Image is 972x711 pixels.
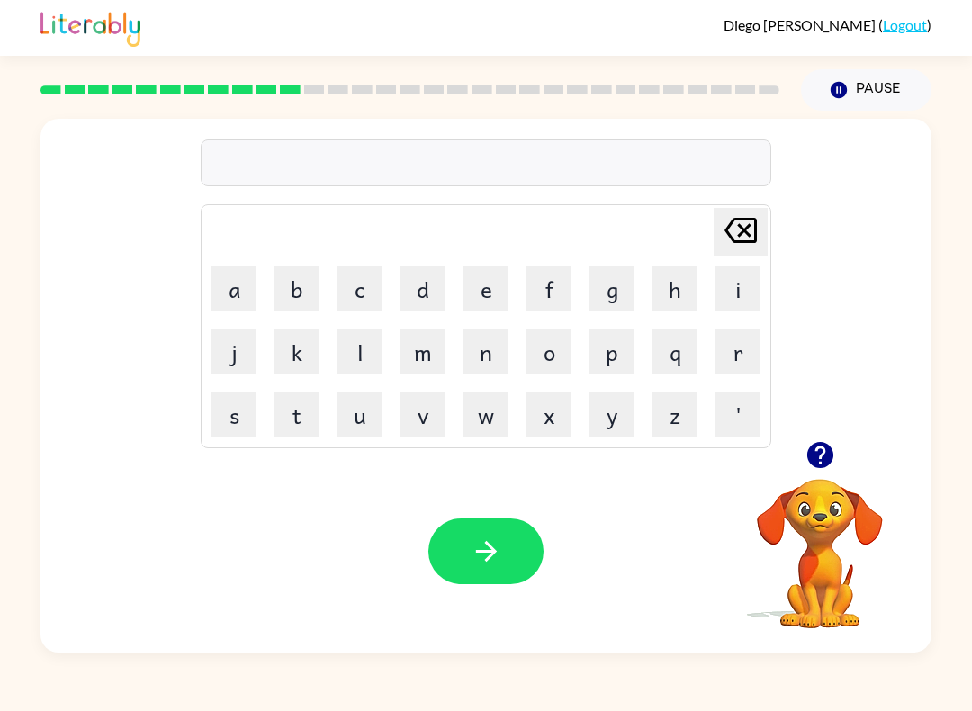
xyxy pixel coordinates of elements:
button: y [589,392,634,437]
button: r [715,329,760,374]
button: l [337,329,382,374]
button: b [274,266,319,311]
button: h [652,266,697,311]
button: n [463,329,508,374]
button: Pause [801,69,931,111]
button: v [400,392,445,437]
div: ( ) [724,16,931,33]
button: k [274,329,319,374]
span: Diego [PERSON_NAME] [724,16,878,33]
button: p [589,329,634,374]
button: q [652,329,697,374]
button: a [211,266,256,311]
button: s [211,392,256,437]
button: m [400,329,445,374]
video: Your browser must support playing .mp4 files to use Literably. Please try using another browser. [730,451,910,631]
button: t [274,392,319,437]
button: e [463,266,508,311]
button: z [652,392,697,437]
button: ' [715,392,760,437]
button: w [463,392,508,437]
button: u [337,392,382,437]
button: j [211,329,256,374]
button: i [715,266,760,311]
button: x [526,392,571,437]
button: c [337,266,382,311]
button: g [589,266,634,311]
button: d [400,266,445,311]
button: f [526,266,571,311]
img: Literably [40,7,140,47]
a: Logout [883,16,927,33]
button: o [526,329,571,374]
